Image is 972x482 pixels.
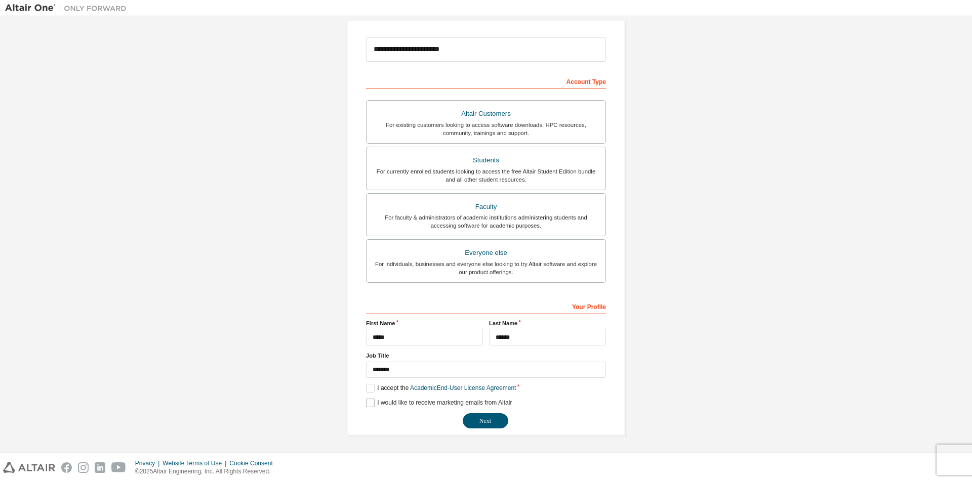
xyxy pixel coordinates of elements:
[373,107,599,121] div: Altair Customers
[463,413,508,428] button: Next
[3,462,55,473] img: altair_logo.svg
[366,399,512,407] label: I would like to receive marketing emails from Altair
[366,73,606,89] div: Account Type
[366,384,516,392] label: I accept the
[373,213,599,230] div: For faculty & administrators of academic institutions administering students and accessing softwa...
[373,153,599,167] div: Students
[95,462,105,473] img: linkedin.svg
[111,462,126,473] img: youtube.svg
[366,298,606,314] div: Your Profile
[78,462,89,473] img: instagram.svg
[135,459,163,467] div: Privacy
[489,319,606,327] label: Last Name
[373,246,599,260] div: Everyone else
[373,167,599,184] div: For currently enrolled students looking to access the free Altair Student Edition bundle and all ...
[135,467,279,476] p: © 2025 Altair Engineering, Inc. All Rights Reserved.
[5,3,132,13] img: Altair One
[366,352,606,360] label: Job Title
[373,200,599,214] div: Faculty
[61,462,72,473] img: facebook.svg
[410,384,516,391] a: Academic End-User License Agreement
[366,319,483,327] label: First Name
[373,260,599,276] div: For individuals, businesses and everyone else looking to try Altair software and explore our prod...
[229,459,278,467] div: Cookie Consent
[373,121,599,137] div: For existing customers looking to access software downloads, HPC resources, community, trainings ...
[163,459,229,467] div: Website Terms of Use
